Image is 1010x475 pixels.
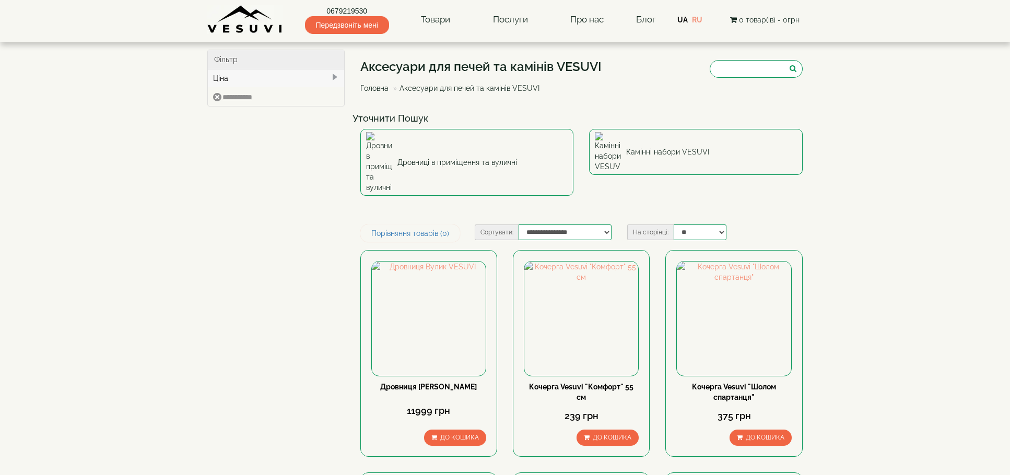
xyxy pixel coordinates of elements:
a: Кочерга Vesuvi "Шолом спартанця" [692,383,776,401]
a: Порівняння товарів (0) [360,224,460,242]
button: До кошика [730,430,792,446]
a: 0679219530 [305,6,389,16]
a: Дровниці в приміщення та вуличні Дровниці в приміщення та вуличні [360,129,574,196]
a: Послуги [483,8,538,32]
div: Ціна [208,69,344,87]
div: 375 грн [676,409,791,423]
img: Завод VESUVI [207,5,283,34]
span: До кошика [593,434,631,441]
img: Камінні набори VESUVI [595,132,621,172]
span: 0 товар(ів) - 0грн [739,16,800,24]
li: Аксесуари для печей та камінів VESUVI [391,83,539,93]
div: 239 грн [524,409,639,423]
img: Дровниці в приміщення та вуличні [366,132,392,193]
button: До кошика [424,430,486,446]
a: Головна [360,84,389,92]
div: Фільтр [208,50,344,69]
a: Товари [410,8,461,32]
span: Передзвоніть мені [305,16,389,34]
a: RU [692,16,702,24]
a: UA [677,16,688,24]
a: Блог [636,14,656,25]
div: 11999 грн [371,404,486,418]
h4: Уточнити Пошук [353,113,811,124]
a: Кочерга Vesuvi "Комфорт" 55 см [529,383,633,401]
span: До кошика [440,434,479,441]
a: Дровниця [PERSON_NAME] [380,383,477,391]
img: Кочерга Vesuvi "Комфорт" 55 см [524,262,638,375]
button: До кошика [577,430,639,446]
a: Про нас [560,8,614,32]
button: 0 товар(ів) - 0грн [727,14,803,26]
label: Сортувати: [475,224,519,240]
a: Камінні набори VESUVI Камінні набори VESUVI [589,129,803,175]
img: Кочерга Vesuvi "Шолом спартанця" [677,262,791,375]
label: На сторінці: [627,224,674,240]
h1: Аксесуари для печей та камінів VESUVI [360,60,602,74]
img: Дровниця Вулик VESUVI [372,262,486,375]
span: До кошика [746,434,784,441]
